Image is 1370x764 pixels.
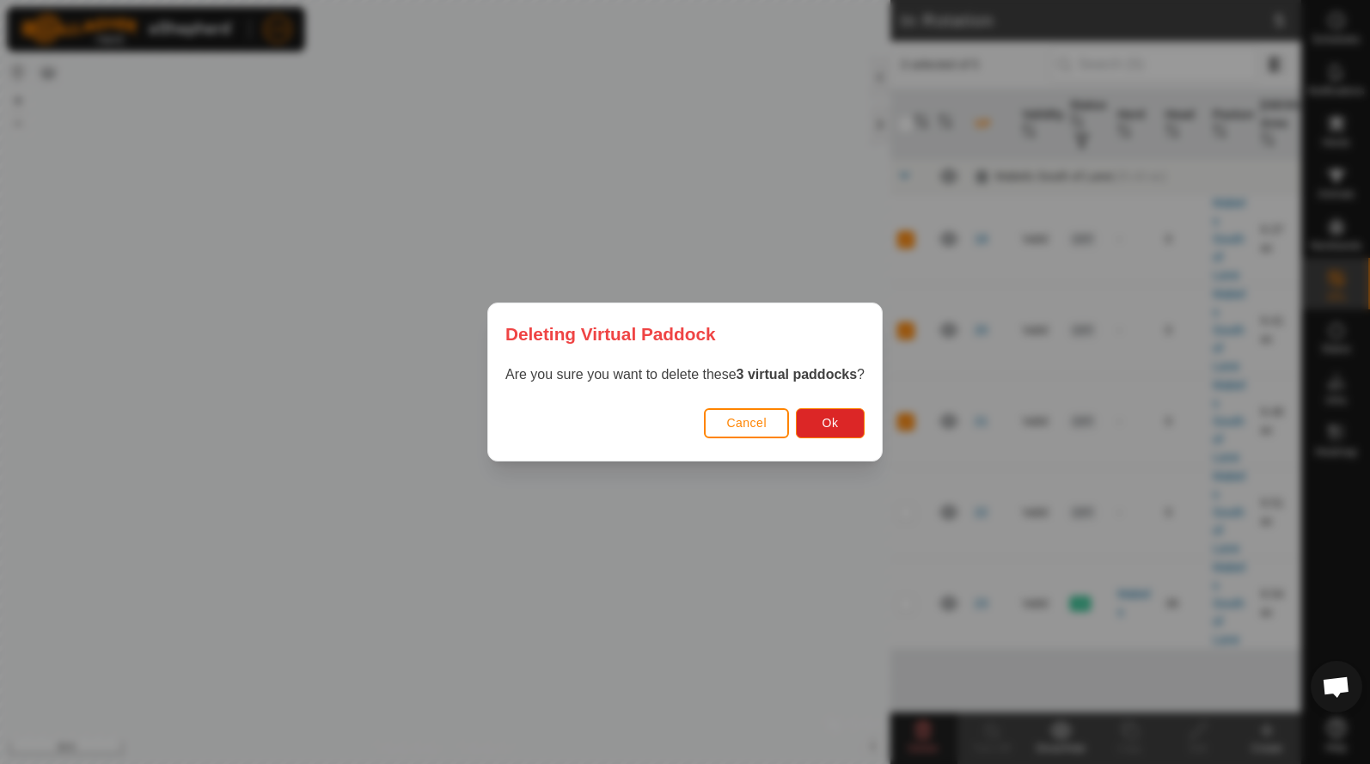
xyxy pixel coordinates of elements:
span: Are you sure you want to delete these ? [505,367,865,382]
strong: 3 virtual paddocks [737,367,858,382]
span: Ok [823,416,839,430]
button: Ok [796,408,865,438]
button: Cancel [704,408,789,438]
div: Open chat [1311,661,1362,712]
span: Cancel [726,416,767,430]
span: Deleting Virtual Paddock [505,321,716,347]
